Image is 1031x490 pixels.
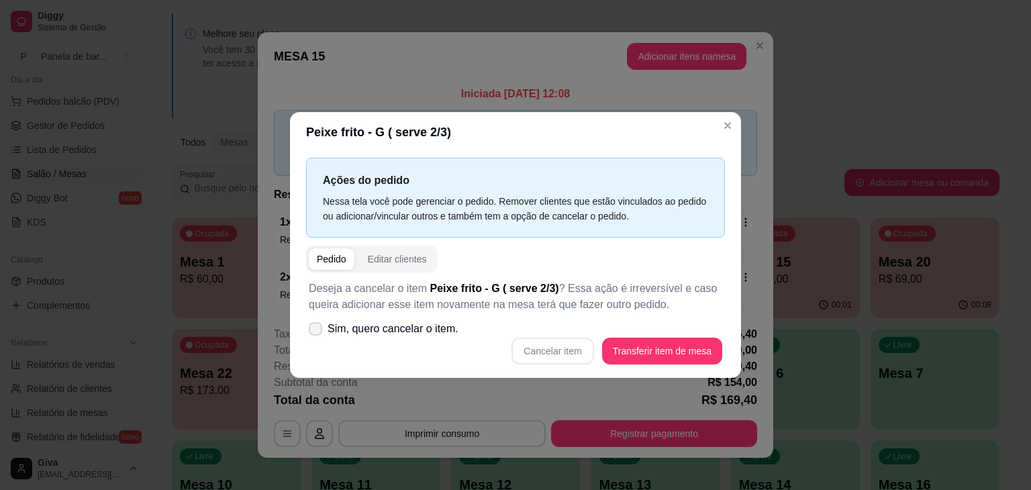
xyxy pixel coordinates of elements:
[317,252,346,266] div: Pedido
[323,194,708,224] div: Nessa tela você pode gerenciar o pedido. Remover clientes que estão vinculados ao pedido ou adici...
[368,252,427,266] div: Editar clientes
[328,321,458,337] span: Sim, quero cancelar o item.
[323,172,708,189] p: Ações do pedido
[290,112,741,152] header: Peixe frito - G ( serve 2/3)
[309,281,722,313] p: Deseja a cancelar o item ? Essa ação é irreversível e caso queira adicionar esse item novamente n...
[602,338,722,364] button: Transferir item de mesa
[717,115,738,136] button: Close
[430,283,559,294] span: Peixe frito - G ( serve 2/3)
